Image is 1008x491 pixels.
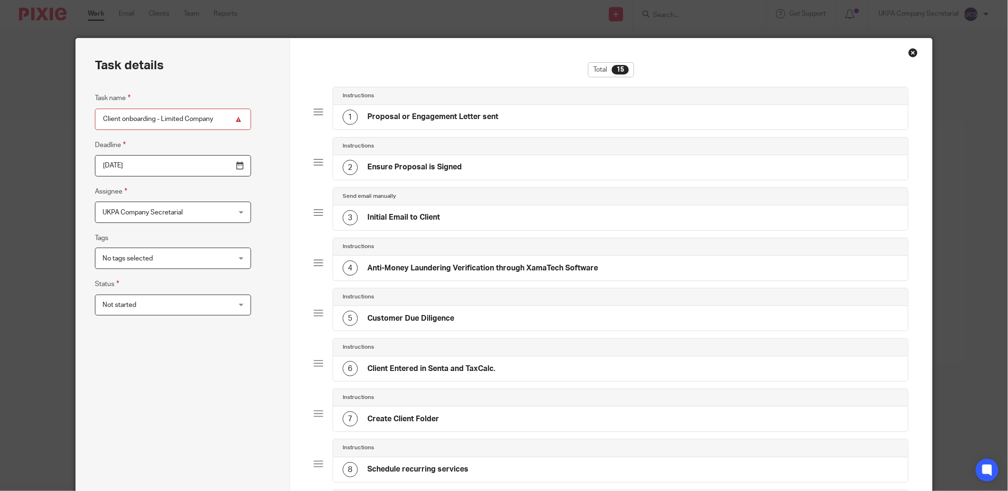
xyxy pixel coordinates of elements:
div: 4 [343,260,358,276]
h4: Initial Email to Client [367,213,440,222]
h4: Instructions [343,394,374,401]
label: Deadline [95,139,126,150]
h4: Instructions [343,293,374,301]
input: Pick a date [95,155,251,176]
label: Assignee [95,186,127,197]
div: 15 [612,65,629,74]
div: Close this dialog window [908,48,918,57]
label: Status [95,278,119,289]
div: 2 [343,160,358,175]
h4: Instructions [343,243,374,250]
div: 1 [343,110,358,125]
span: No tags selected [103,255,153,262]
h4: Create Client Folder [367,414,439,424]
h4: Customer Due Diligence [367,314,454,324]
h2: Task details [95,57,164,74]
h4: Anti-Money Laundering Verification through XamaTech Software [367,263,598,273]
h4: Schedule recurring services [367,464,468,474]
div: 3 [343,210,358,225]
div: 8 [343,462,358,477]
input: Task name [95,109,251,130]
label: Task name [95,93,131,103]
h4: Instructions [343,92,374,100]
div: 7 [343,411,358,426]
h4: Proposal or Engagement Letter sent [367,112,498,122]
h4: Send email manually [343,193,396,200]
h4: Instructions [343,142,374,150]
h4: Client Entered in Senta and TaxCalc. [367,364,495,374]
span: UKPA Company Secretarial [103,209,183,216]
label: Tags [95,233,108,243]
div: Total [588,62,634,77]
span: Not started [103,302,136,308]
h4: Instructions [343,343,374,351]
h4: Ensure Proposal is Signed [367,162,462,172]
div: 6 [343,361,358,376]
div: 5 [343,311,358,326]
h4: Instructions [343,444,374,452]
